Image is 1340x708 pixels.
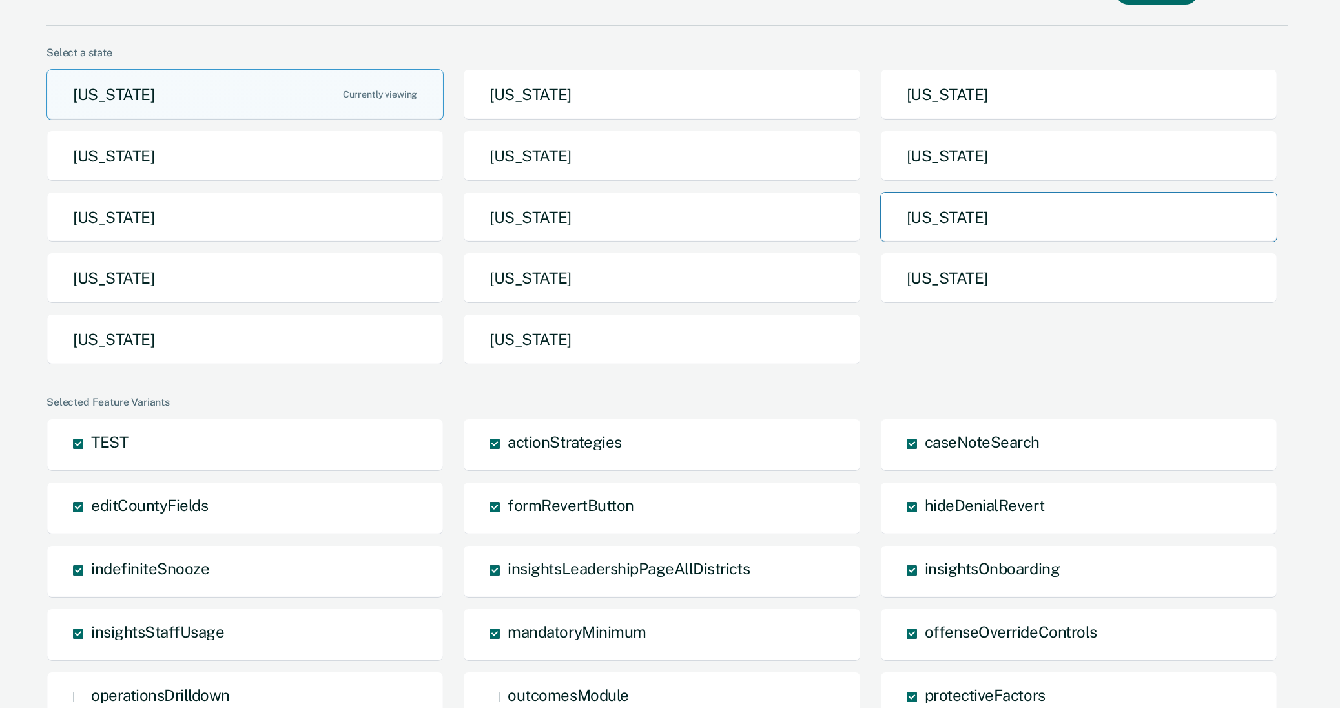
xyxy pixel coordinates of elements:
[463,253,860,304] button: [US_STATE]
[46,253,444,304] button: [US_STATE]
[508,496,634,514] span: formRevertButton
[91,433,128,451] span: TEST
[880,69,1277,120] button: [US_STATE]
[91,623,224,641] span: insightsStaffUsage
[463,314,860,365] button: [US_STATE]
[463,69,860,120] button: [US_STATE]
[508,686,628,704] span: outcomesModule
[925,496,1044,514] span: hideDenialRevert
[91,559,209,578] span: indefiniteSnooze
[91,496,208,514] span: editCountyFields
[46,314,444,365] button: [US_STATE]
[463,192,860,243] button: [US_STATE]
[508,623,646,641] span: mandatoryMinimum
[925,623,1097,641] span: offenseOverrideControls
[463,130,860,182] button: [US_STATE]
[46,130,444,182] button: [US_STATE]
[880,130,1277,182] button: [US_STATE]
[91,686,230,704] span: operationsDrilldown
[46,192,444,243] button: [US_STATE]
[508,433,621,451] span: actionStrategies
[925,686,1046,704] span: protectiveFactors
[880,253,1277,304] button: [US_STATE]
[46,69,444,120] button: [US_STATE]
[925,559,1060,578] span: insightsOnboarding
[46,47,1288,59] div: Select a state
[508,559,750,578] span: insightsLeadershipPageAllDistricts
[46,396,1288,408] div: Selected Feature Variants
[925,433,1040,451] span: caseNoteSearch
[880,192,1277,243] button: [US_STATE]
